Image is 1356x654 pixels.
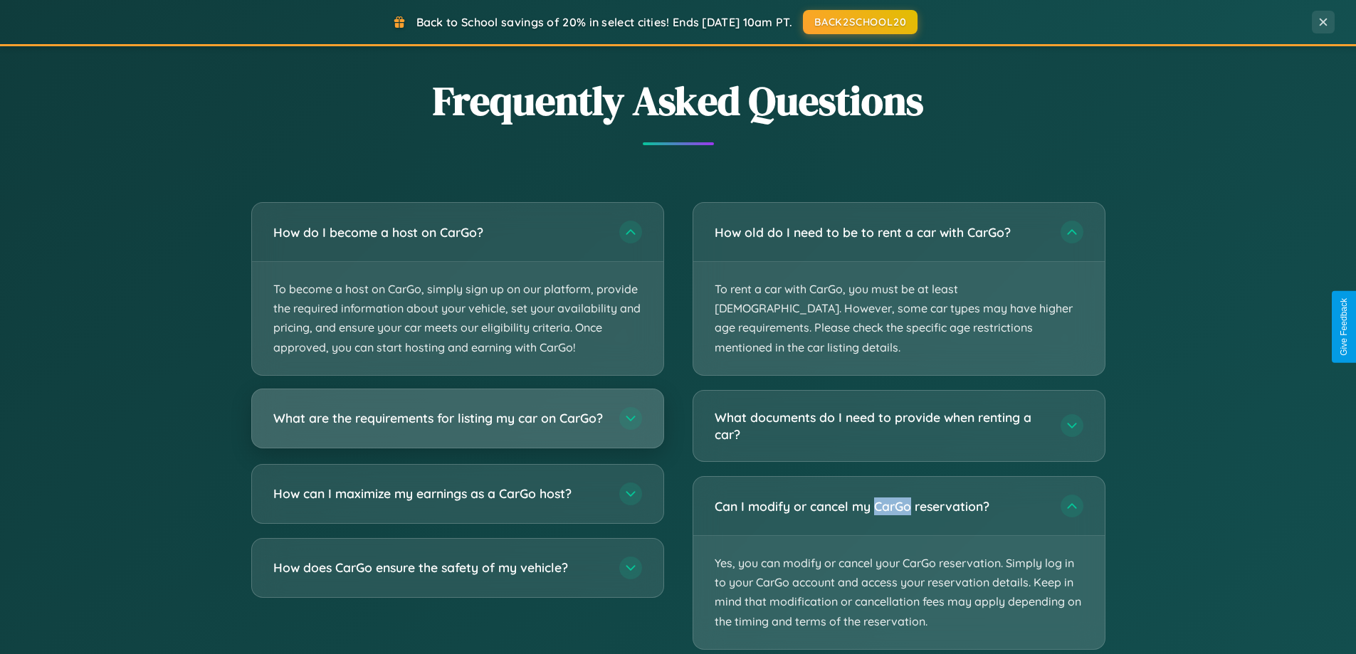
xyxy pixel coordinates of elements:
[803,10,918,34] button: BACK2SCHOOL20
[273,559,605,576] h3: How does CarGo ensure the safety of my vehicle?
[715,408,1046,443] h3: What documents do I need to provide when renting a car?
[273,485,605,502] h3: How can I maximize my earnings as a CarGo host?
[693,262,1105,375] p: To rent a car with CarGo, you must be at least [DEMOGRAPHIC_DATA]. However, some car types may ha...
[273,409,605,427] h3: What are the requirements for listing my car on CarGo?
[715,223,1046,241] h3: How old do I need to be to rent a car with CarGo?
[693,536,1105,649] p: Yes, you can modify or cancel your CarGo reservation. Simply log in to your CarGo account and acc...
[273,223,605,241] h3: How do I become a host on CarGo?
[251,73,1105,128] h2: Frequently Asked Questions
[416,15,792,29] span: Back to School savings of 20% in select cities! Ends [DATE] 10am PT.
[715,497,1046,515] h3: Can I modify or cancel my CarGo reservation?
[1339,298,1349,356] div: Give Feedback
[252,262,663,375] p: To become a host on CarGo, simply sign up on our platform, provide the required information about...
